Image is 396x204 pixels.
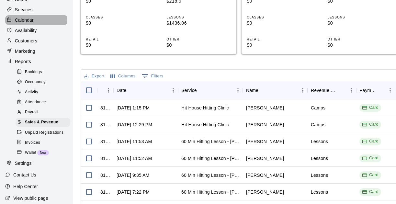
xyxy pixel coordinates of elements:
[15,6,33,13] p: Services
[82,71,106,81] button: Export
[247,15,311,20] p: CLASSES
[376,86,385,95] button: Sort
[5,15,68,25] a: Calendar
[246,81,258,99] div: Name
[100,155,110,162] div: 816996
[181,189,240,195] div: 60 Min Hitting Lesson - Gregory Lewandoski
[16,118,70,127] div: Sales & Revenue
[362,138,379,144] div: Card
[16,87,73,97] a: Activity
[140,71,165,81] button: Show filters
[359,81,376,99] div: Payment Method
[246,105,284,111] div: Greg Lattanzi
[25,79,46,85] span: Occupancy
[117,189,150,195] div: Sep 14, 2025, 7:22 PM
[16,108,73,118] a: Payroll
[181,138,240,145] div: 60 Min Hitting Lesson - Gregory Lewandoski
[15,38,37,44] p: Customers
[104,85,113,95] button: Menu
[15,17,34,23] p: Calendar
[181,105,229,111] div: Hit House Hitting Clinic
[86,37,151,42] p: RETAIL
[197,86,206,95] button: Sort
[166,37,231,42] p: OTHER
[25,150,36,156] span: Wallet
[311,138,328,145] div: Lessons
[178,81,243,99] div: Service
[5,159,68,168] a: Settings
[37,151,49,154] span: New
[311,172,328,178] div: Lessons
[181,121,229,128] div: Hit House Hitting Clinic
[258,86,267,95] button: Sort
[15,58,31,65] p: Reports
[25,69,42,75] span: Bookings
[109,71,137,81] button: Select columns
[86,42,151,49] p: $0
[25,109,38,116] span: Payroll
[97,81,113,99] div: InvoiceId
[25,99,46,106] span: Attendance
[117,81,126,99] div: Date
[16,108,70,117] div: Payroll
[100,189,110,195] div: 815909
[327,42,392,49] p: $0
[117,155,152,162] div: Sep 15, 2025, 11:52 AM
[16,98,70,107] div: Attendance
[16,128,70,137] div: Unpaid Registrations
[362,155,379,161] div: Card
[25,140,40,146] span: Invoices
[113,81,178,99] div: Date
[246,172,284,178] div: John Murphy
[362,121,379,128] div: Card
[311,81,337,99] div: Revenue Category
[166,42,231,49] p: $0
[356,81,395,99] div: Payment Method
[166,20,231,27] p: $1436.06
[16,148,73,158] a: WalletNew
[5,46,68,56] a: Marketing
[233,85,243,95] button: Menu
[385,85,395,95] button: Menu
[311,105,325,111] div: Camps
[100,138,110,145] div: 816997
[16,138,70,147] div: Invoices
[5,57,68,66] a: Reports
[100,172,110,178] div: 816724
[246,138,284,145] div: Jillian Magnuson
[308,81,356,99] div: Revenue Category
[247,42,311,49] p: $0
[5,5,68,15] a: Services
[25,89,38,96] span: Activity
[362,172,379,178] div: Card
[100,105,110,111] div: 817189
[166,15,231,20] p: LESSONS
[247,37,311,42] p: RETAIL
[86,20,151,27] p: $0
[243,81,308,99] div: Name
[327,37,392,42] p: OTHER
[311,189,328,195] div: Lessons
[5,36,68,46] a: Customers
[117,105,150,111] div: Sep 15, 2025, 1:15 PM
[247,20,311,27] p: $0
[25,119,58,126] span: Sales & Revenue
[13,183,38,190] p: Help Center
[181,81,197,99] div: Service
[16,118,73,128] a: Sales & Revenue
[16,97,73,108] a: Attendance
[13,195,48,201] p: View public page
[13,172,36,178] p: Contact Us
[5,26,68,35] a: Availability
[117,172,149,178] div: Sep 15, 2025, 9:35 AM
[362,189,379,195] div: Card
[16,78,70,87] div: Occupancy
[327,20,392,27] p: $0
[246,121,284,128] div: Jillian Magnuson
